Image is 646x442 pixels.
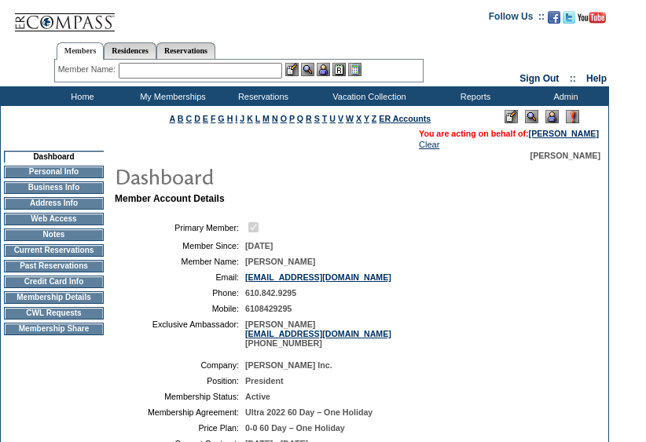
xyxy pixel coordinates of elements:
[245,241,273,250] span: [DATE]
[203,114,208,123] a: E
[346,114,354,123] a: W
[338,114,343,123] a: V
[4,213,104,225] td: Web Access
[530,151,600,160] span: [PERSON_NAME]
[235,114,237,123] a: I
[35,86,126,106] td: Home
[58,63,119,76] div: Member Name:
[240,114,244,123] a: J
[245,272,391,282] a: [EMAIL_ADDRESS][DOMAIN_NAME]
[245,304,292,313] span: 6108429295
[194,114,200,123] a: D
[379,114,431,123] a: ER Accounts
[297,114,303,123] a: Q
[419,140,439,149] a: Clear
[372,114,377,123] a: Z
[548,16,560,25] a: Become our fan on Facebook
[4,307,104,320] td: CWL Requests
[428,86,519,106] td: Reports
[563,11,575,24] img: Follow us on Twitter
[519,73,559,84] a: Sign Out
[104,42,156,59] a: Residences
[4,323,104,335] td: Membership Share
[247,114,253,123] a: K
[121,423,239,433] td: Price Plan:
[529,129,599,138] a: [PERSON_NAME]
[329,114,336,123] a: U
[245,376,284,385] span: President
[586,73,607,84] a: Help
[317,63,330,76] img: Impersonate
[121,220,239,235] td: Primary Member:
[525,110,538,123] img: View Mode
[178,114,184,123] a: B
[4,291,104,304] td: Membership Details
[272,114,278,123] a: N
[563,16,575,25] a: Follow us on Twitter
[245,407,373,417] span: Ultra 2022 60 Day – One Holiday
[548,11,560,24] img: Become our fan on Facebook
[519,86,609,106] td: Admin
[4,181,104,194] td: Business Info
[289,114,295,123] a: P
[285,63,299,76] img: b_edit.gif
[4,151,104,163] td: Dashboard
[255,114,260,123] a: L
[4,244,104,257] td: Current Reservations
[489,9,545,28] td: Follow Us ::
[121,320,239,348] td: Exclusive Ambassador:
[505,110,518,123] img: Edit Mode
[306,114,312,123] a: R
[301,63,314,76] img: View
[115,193,225,204] b: Member Account Details
[578,12,606,24] img: Subscribe to our YouTube Channel
[156,42,215,59] a: Reservations
[4,197,104,210] td: Address Info
[314,114,320,123] a: S
[419,129,599,138] span: You are acting on behalf of:
[121,376,239,385] td: Position:
[348,63,362,76] img: b_calculator.gif
[126,86,216,106] td: My Memberships
[121,392,239,401] td: Membership Status:
[245,392,270,401] span: Active
[170,114,175,123] a: A
[121,241,239,250] td: Member Since:
[216,86,306,106] td: Reservations
[245,288,296,298] span: 610.842.9295
[245,257,315,266] span: [PERSON_NAME]
[57,42,105,60] a: Members
[121,288,239,298] td: Phone:
[227,114,233,123] a: H
[121,257,239,266] td: Member Name:
[281,114,287,123] a: O
[211,114,216,123] a: F
[245,423,345,433] span: 0-0 60 Day – One Holiday
[322,114,328,123] a: T
[218,114,224,123] a: G
[332,63,346,76] img: Reservations
[578,16,606,25] a: Subscribe to our YouTube Channel
[262,114,270,123] a: M
[4,228,104,241] td: Notes
[4,260,104,272] td: Past Reservations
[245,329,391,338] a: [EMAIL_ADDRESS][DOMAIN_NAME]
[364,114,369,123] a: Y
[4,166,104,178] td: Personal Info
[4,276,104,288] td: Credit Card Info
[185,114,192,123] a: C
[114,160,428,192] img: pgTtlDashboard.gif
[306,86,428,106] td: Vacation Collection
[566,110,579,123] img: Log Concern/Member Elevation
[545,110,559,123] img: Impersonate
[245,320,391,348] span: [PERSON_NAME] [PHONE_NUMBER]
[245,360,332,370] span: [PERSON_NAME] Inc.
[570,73,576,84] span: ::
[121,272,239,282] td: Email:
[121,407,239,417] td: Membership Agreement:
[356,114,362,123] a: X
[121,360,239,370] td: Company:
[121,304,239,313] td: Mobile:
